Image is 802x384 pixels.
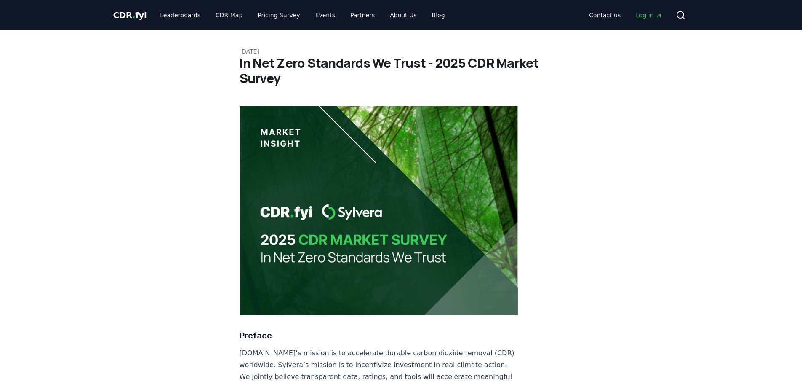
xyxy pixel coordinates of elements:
[582,8,627,23] a: Contact us
[240,329,518,342] h3: Preface
[344,8,381,23] a: Partners
[240,106,518,315] img: blog post image
[383,8,423,23] a: About Us
[582,8,669,23] nav: Main
[240,56,563,86] h1: In Net Zero Standards We Trust - 2025 CDR Market Survey
[251,8,306,23] a: Pricing Survey
[629,8,669,23] a: Log in
[132,10,135,20] span: .
[153,8,451,23] nav: Main
[113,10,147,20] span: CDR fyi
[425,8,452,23] a: Blog
[153,8,207,23] a: Leaderboards
[636,11,662,19] span: Log in
[240,47,563,56] p: [DATE]
[209,8,249,23] a: CDR Map
[113,9,147,21] a: CDR.fyi
[309,8,342,23] a: Events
